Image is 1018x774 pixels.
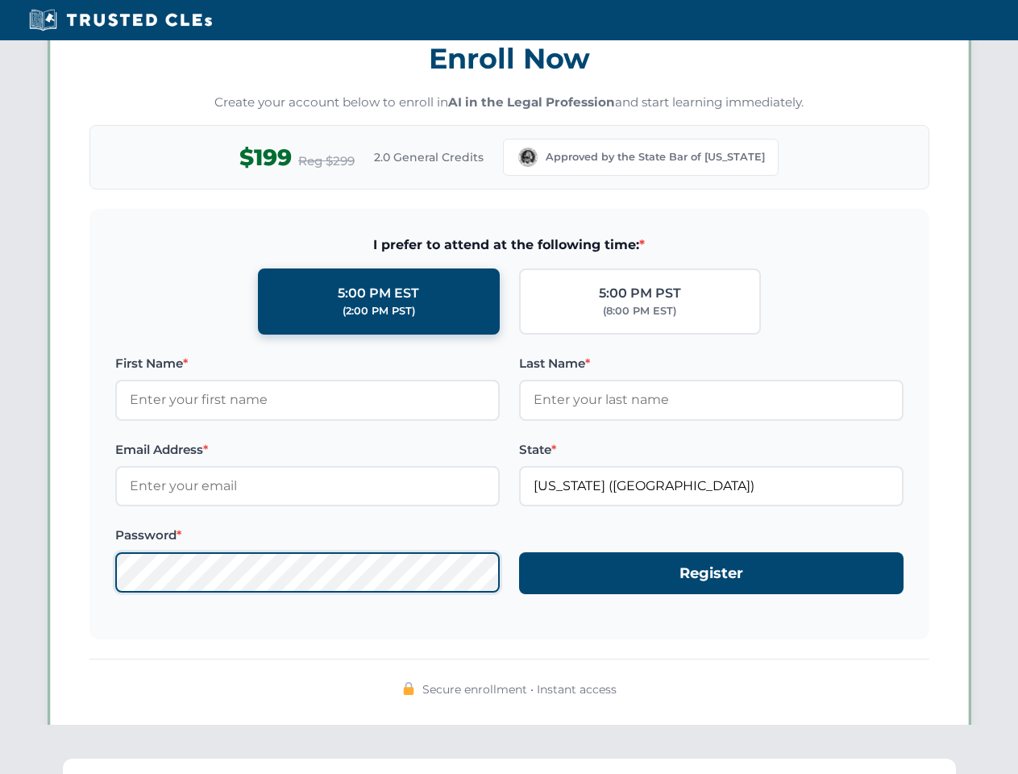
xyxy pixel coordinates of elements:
img: Trusted CLEs [24,8,217,32]
strong: AI in the Legal Profession [448,94,615,110]
span: I prefer to attend at the following time: [115,235,904,256]
input: Enter your last name [519,380,904,420]
p: Create your account below to enroll in and start learning immediately. [89,94,929,112]
img: Washington Bar [517,146,539,169]
span: 2.0 General Credits [374,148,484,166]
img: 🔒 [402,682,415,695]
div: (2:00 PM PST) [343,303,415,319]
div: (8:00 PM EST) [603,303,676,319]
label: First Name [115,354,500,373]
span: Reg $299 [298,152,355,171]
label: Last Name [519,354,904,373]
span: Secure enrollment • Instant access [422,680,617,698]
label: Email Address [115,440,500,460]
div: 5:00 PM EST [338,283,419,304]
span: Approved by the State Bar of [US_STATE] [546,149,765,165]
h3: Enroll Now [89,33,929,84]
label: State [519,440,904,460]
input: Enter your email [115,466,500,506]
input: Enter your first name [115,380,500,420]
input: Washington (WA) [519,466,904,506]
div: 5:00 PM PST [599,283,681,304]
button: Register [519,552,904,595]
label: Password [115,526,500,545]
span: $199 [239,139,292,176]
